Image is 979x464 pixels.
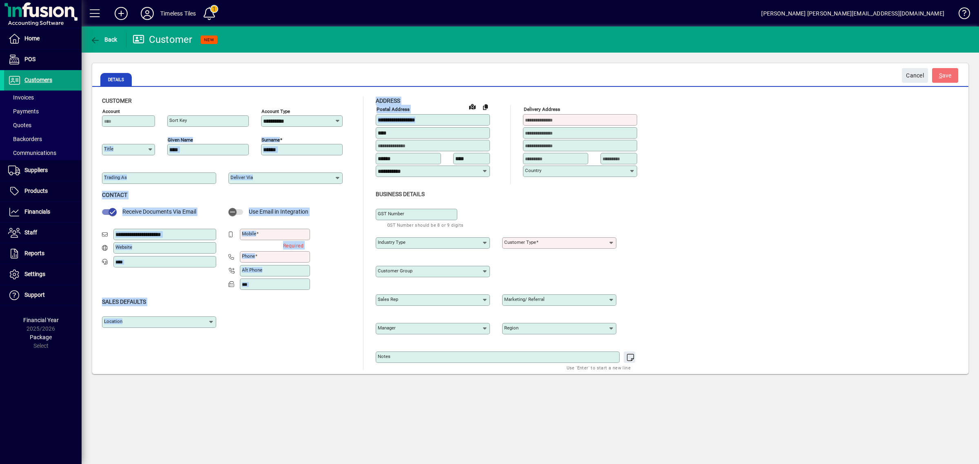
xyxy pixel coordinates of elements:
[567,363,631,372] mat-hint: Use 'Enter' to start a new line
[906,69,924,82] span: Cancel
[4,160,82,181] a: Suppliers
[4,118,82,132] a: Quotes
[4,223,82,243] a: Staff
[242,253,255,259] mat-label: Phone
[104,146,113,152] mat-label: Title
[249,208,308,215] span: Use Email in Integration
[4,29,82,49] a: Home
[4,202,82,222] a: Financials
[82,32,126,47] app-page-header-button: Back
[376,191,425,197] span: Business details
[242,267,262,273] mat-label: Alt Phone
[30,334,52,340] span: Package
[242,231,256,236] mat-label: Mobile
[504,239,536,245] mat-label: Customer type
[169,117,187,123] mat-label: Sort key
[378,211,404,217] mat-label: GST Number
[378,325,396,331] mat-label: Manager
[24,35,40,42] span: Home
[24,77,52,83] span: Customers
[4,132,82,146] a: Backorders
[122,208,196,215] span: Receive Documents Via Email
[761,7,944,20] div: [PERSON_NAME] [PERSON_NAME][EMAIL_ADDRESS][DOMAIN_NAME]
[102,192,127,198] span: Contact
[133,33,193,46] div: Customer
[8,122,31,128] span: Quotes
[24,271,45,277] span: Settings
[466,100,479,113] a: View on map
[23,317,59,323] span: Financial Year
[88,32,120,47] button: Back
[939,72,942,79] span: S
[4,104,82,118] a: Payments
[108,6,134,21] button: Add
[24,292,45,298] span: Support
[115,244,132,250] mat-label: Website
[4,91,82,104] a: Invoices
[90,36,117,43] span: Back
[504,296,545,302] mat-label: Marketing/ Referral
[479,100,492,113] button: Copy to Delivery address
[100,73,132,86] span: Details
[4,285,82,305] a: Support
[902,68,928,83] button: Cancel
[378,239,405,245] mat-label: Industry type
[378,354,390,359] mat-label: Notes
[4,146,82,160] a: Communications
[261,137,280,143] mat-label: Surname
[24,208,50,215] span: Financials
[4,243,82,264] a: Reports
[160,7,196,20] div: Timeless Tiles
[387,220,464,230] mat-hint: GST Number should be 8 or 9 digits
[230,241,303,250] mat-error: Required
[525,168,541,173] mat-label: Country
[204,37,214,42] span: NEW
[134,6,160,21] button: Profile
[102,108,120,114] mat-label: Account
[102,298,146,305] span: Sales defaults
[24,167,48,173] span: Suppliers
[378,268,412,274] mat-label: Customer group
[102,97,132,104] span: Customer
[4,49,82,70] a: POS
[378,296,398,302] mat-label: Sales rep
[24,56,35,62] span: POS
[376,97,400,104] span: Address
[4,181,82,201] a: Products
[261,108,290,114] mat-label: Account Type
[24,250,44,256] span: Reports
[504,325,518,331] mat-label: Region
[932,68,958,83] button: Save
[230,175,253,180] mat-label: Deliver via
[8,94,34,101] span: Invoices
[939,69,952,82] span: ave
[168,137,193,143] mat-label: Given name
[8,150,56,156] span: Communications
[24,229,37,236] span: Staff
[104,175,127,180] mat-label: Trading as
[8,108,39,115] span: Payments
[104,318,122,324] mat-label: Location
[24,188,48,194] span: Products
[4,264,82,285] a: Settings
[8,136,42,142] span: Backorders
[952,2,969,28] a: Knowledge Base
